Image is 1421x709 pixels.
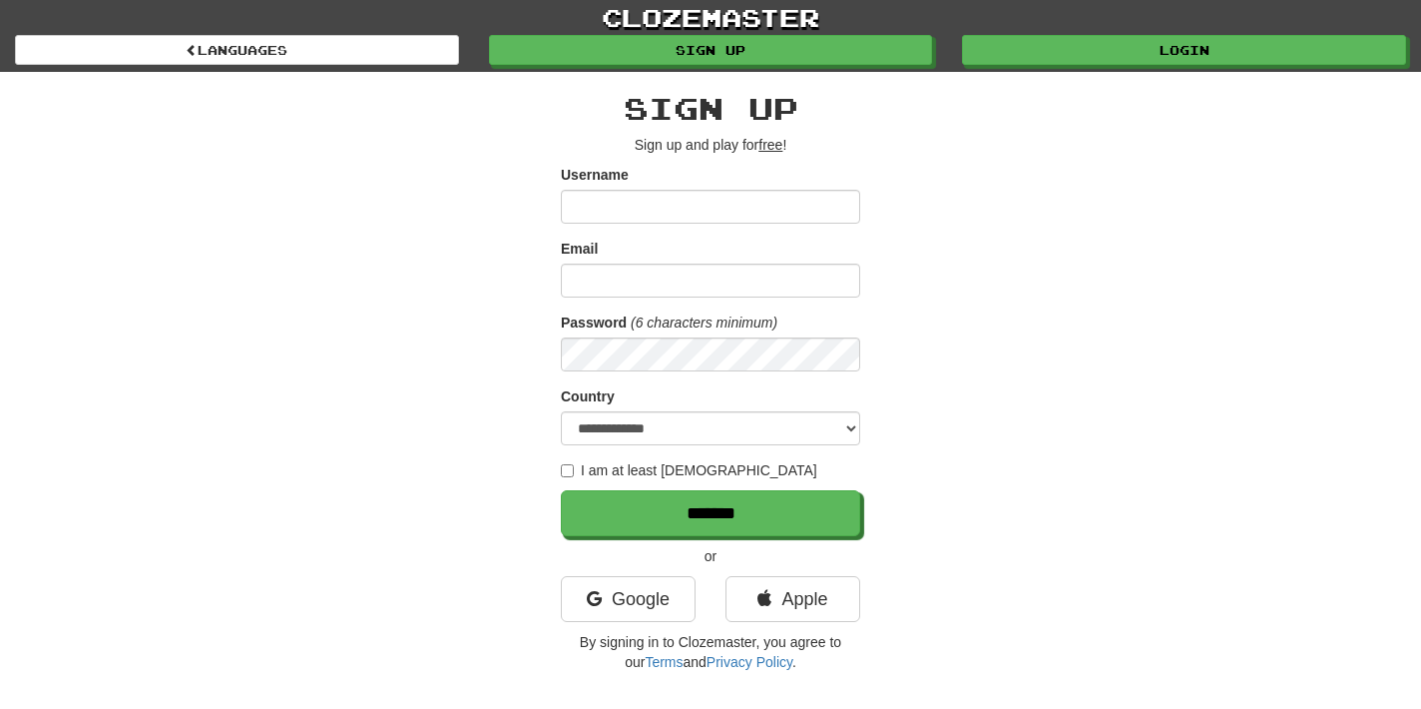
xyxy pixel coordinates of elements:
label: Username [561,165,629,185]
a: Apple [725,576,860,622]
p: or [561,546,860,566]
label: Country [561,386,615,406]
a: Google [561,576,696,622]
a: Privacy Policy [707,654,792,670]
a: Login [962,35,1406,65]
label: Password [561,313,627,333]
label: Email [561,239,598,259]
u: free [758,137,782,153]
em: (6 characters minimum) [631,315,777,331]
h2: Sign up [561,92,860,125]
p: Sign up and play for ! [561,135,860,155]
p: By signing in to Clozemaster, you agree to our and . [561,632,860,672]
a: Languages [15,35,459,65]
a: Sign up [489,35,933,65]
a: Terms [645,654,683,670]
label: I am at least [DEMOGRAPHIC_DATA] [561,460,817,480]
input: I am at least [DEMOGRAPHIC_DATA] [561,464,574,477]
